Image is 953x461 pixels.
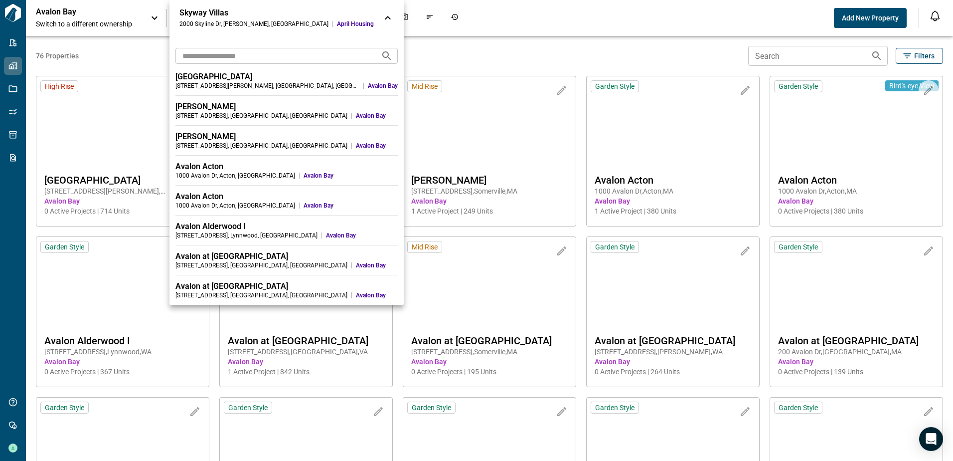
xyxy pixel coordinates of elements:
span: Avalon Bay [356,291,398,299]
div: Skyway Villas [179,8,374,18]
div: [STREET_ADDRESS] , [GEOGRAPHIC_DATA] , [GEOGRAPHIC_DATA] [175,112,347,120]
span: Avalon Bay [304,202,398,210]
span: Avalon Bay [356,261,398,269]
div: [STREET_ADDRESS][PERSON_NAME] , [GEOGRAPHIC_DATA] , [GEOGRAPHIC_DATA] [175,82,359,90]
div: [STREET_ADDRESS] , [GEOGRAPHIC_DATA] , [GEOGRAPHIC_DATA] [175,142,347,150]
div: Avalon Acton [175,192,398,202]
div: [GEOGRAPHIC_DATA] [175,72,398,82]
div: 1000 Avalon Dr , Acton , [GEOGRAPHIC_DATA] [175,172,295,180]
div: [PERSON_NAME] [175,132,398,142]
div: [STREET_ADDRESS] , [GEOGRAPHIC_DATA] , [GEOGRAPHIC_DATA] [175,291,347,299]
div: Avalon at [GEOGRAPHIC_DATA] [175,281,398,291]
span: Avalon Bay [356,142,398,150]
div: Avalon Alderwood I [175,222,398,231]
span: Avalon Bay [326,231,398,239]
div: [PERSON_NAME] [175,102,398,112]
div: Avalon at [GEOGRAPHIC_DATA] [175,251,398,261]
span: April Housing [337,20,374,28]
div: 1000 Avalon Dr , Acton , [GEOGRAPHIC_DATA] [175,202,295,210]
div: [STREET_ADDRESS] , [GEOGRAPHIC_DATA] , [GEOGRAPHIC_DATA] [175,261,347,269]
div: [STREET_ADDRESS] , Lynnwood , [GEOGRAPHIC_DATA] [175,231,318,239]
button: Search projects [377,46,397,66]
span: Avalon Bay [356,112,398,120]
span: Avalon Bay [368,82,398,90]
div: Open Intercom Messenger [919,427,943,451]
div: 2000 Skyline Dr , [PERSON_NAME] , [GEOGRAPHIC_DATA] [179,20,328,28]
span: Avalon Bay [304,172,398,180]
div: Avalon Acton [175,162,398,172]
